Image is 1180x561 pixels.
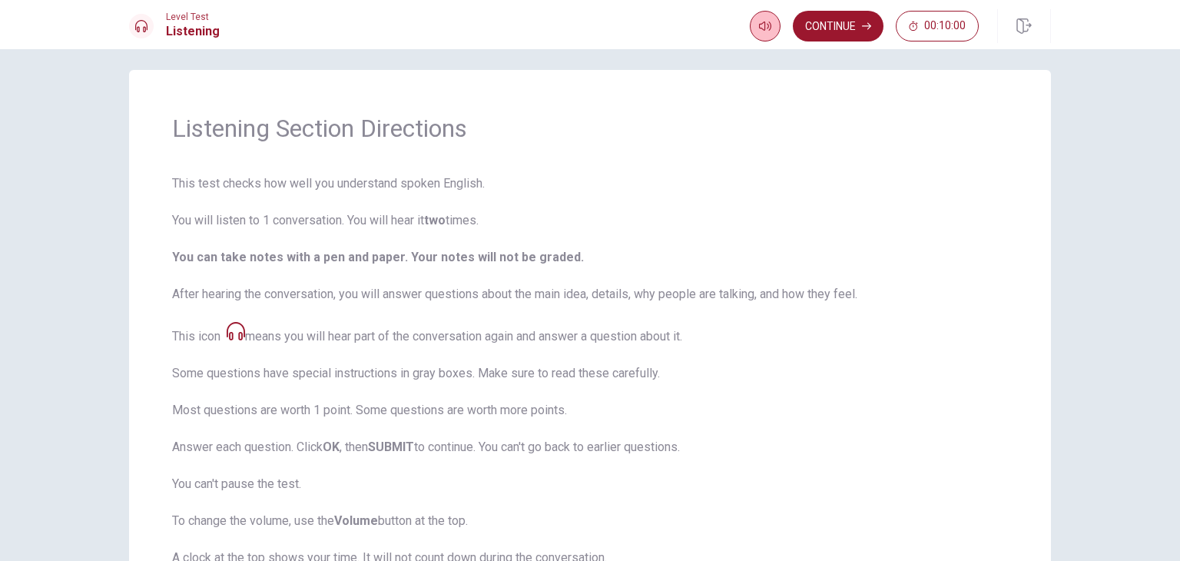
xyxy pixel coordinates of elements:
[334,513,378,528] strong: Volume
[924,20,966,32] span: 00:10:00
[172,113,1008,144] h1: Listening Section Directions
[172,250,584,264] b: You can take notes with a pen and paper. Your notes will not be graded.
[896,11,979,41] button: 00:10:00
[793,11,883,41] button: Continue
[323,440,340,454] strong: OK
[166,12,220,22] span: Level Test
[166,22,220,41] h1: Listening
[368,440,414,454] strong: SUBMIT
[424,213,446,227] strong: two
